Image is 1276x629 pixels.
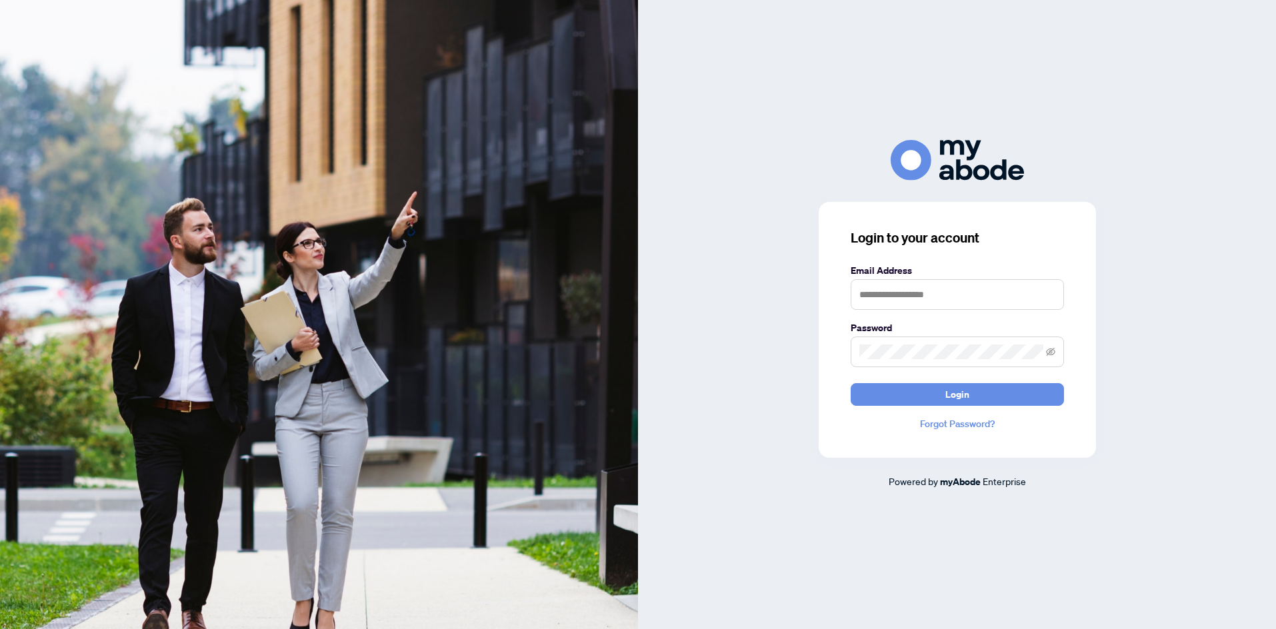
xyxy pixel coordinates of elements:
span: eye-invisible [1046,347,1055,356]
label: Password [851,320,1064,335]
h3: Login to your account [851,229,1064,247]
a: myAbode [940,474,981,489]
button: Login [851,383,1064,406]
span: Powered by [889,475,938,487]
label: Email Address [851,263,1064,278]
span: Login [945,384,969,405]
a: Forgot Password? [851,416,1064,431]
span: Enterprise [983,475,1026,487]
img: ma-logo [891,140,1024,181]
